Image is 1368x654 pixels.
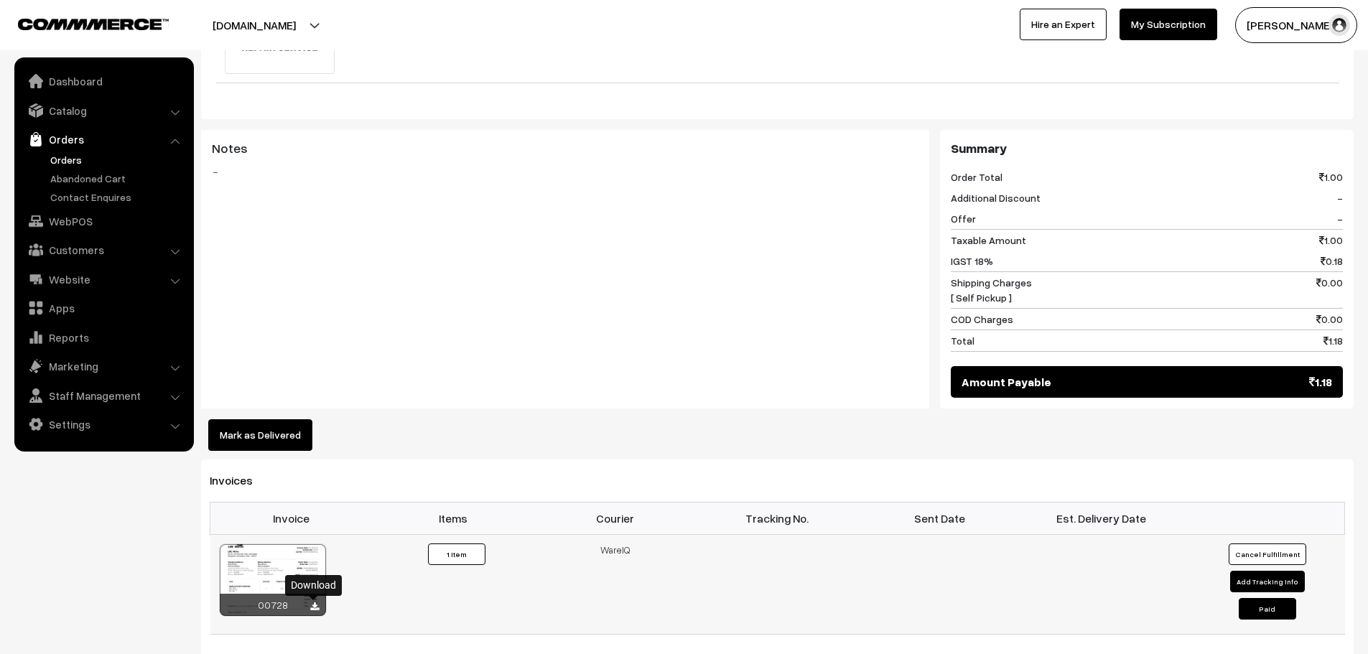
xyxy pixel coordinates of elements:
[18,208,189,234] a: WebPOS
[962,373,1051,391] span: Amount Payable
[18,19,169,29] img: COMMMERCE
[18,411,189,437] a: Settings
[697,503,859,534] th: Tracking No.
[951,275,1032,305] span: Shipping Charges [ Self Pickup ]
[1020,503,1183,534] th: Est. Delivery Date
[1230,571,1305,592] button: Add Tracking Info
[951,253,993,268] span: IGST 18%
[951,233,1026,248] span: Taxable Amount
[1329,14,1350,36] img: user
[1319,169,1343,184] span: 1.00
[47,152,189,167] a: Orders
[1120,9,1217,40] a: My Subscription
[951,141,1343,157] h3: Summary
[1235,7,1357,43] button: [PERSON_NAME]
[951,169,1002,184] span: Order Total
[1309,373,1332,391] span: 1.18
[18,126,189,152] a: Orders
[47,171,189,186] a: Abandoned Cart
[1319,233,1343,248] span: 1.00
[372,503,534,534] th: Items
[18,353,189,379] a: Marketing
[951,333,974,348] span: Total
[18,324,189,350] a: Reports
[858,503,1020,534] th: Sent Date
[18,295,189,321] a: Apps
[951,190,1041,205] span: Additional Discount
[1316,312,1343,327] span: 0.00
[1239,598,1296,620] button: Paid
[1229,543,1306,565] button: Cancel Fulfillment
[1323,333,1343,348] span: 1.18
[210,503,373,534] th: Invoice
[534,534,697,634] td: WareIQ
[212,141,918,157] h3: Notes
[1020,9,1107,40] a: Hire an Expert
[951,312,1013,327] span: COD Charges
[18,68,189,94] a: Dashboard
[1337,190,1343,205] span: -
[534,503,697,534] th: Courier
[18,237,189,263] a: Customers
[47,190,189,205] a: Contact Enquires
[210,473,270,487] span: Invoices
[18,266,189,292] a: Website
[428,543,485,565] button: 1 Item
[18,14,144,32] a: COMMMERCE
[1316,275,1343,305] span: 0.00
[162,7,346,43] button: [DOMAIN_NAME]
[1321,253,1343,268] span: 0.18
[208,419,312,451] button: Mark as Delivered
[18,383,189,408] a: Staff Management
[285,575,342,596] div: Download
[951,211,976,226] span: Offer
[220,594,326,616] div: 00728
[18,98,189,123] a: Catalog
[1337,211,1343,226] span: -
[212,163,918,180] blockquote: -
